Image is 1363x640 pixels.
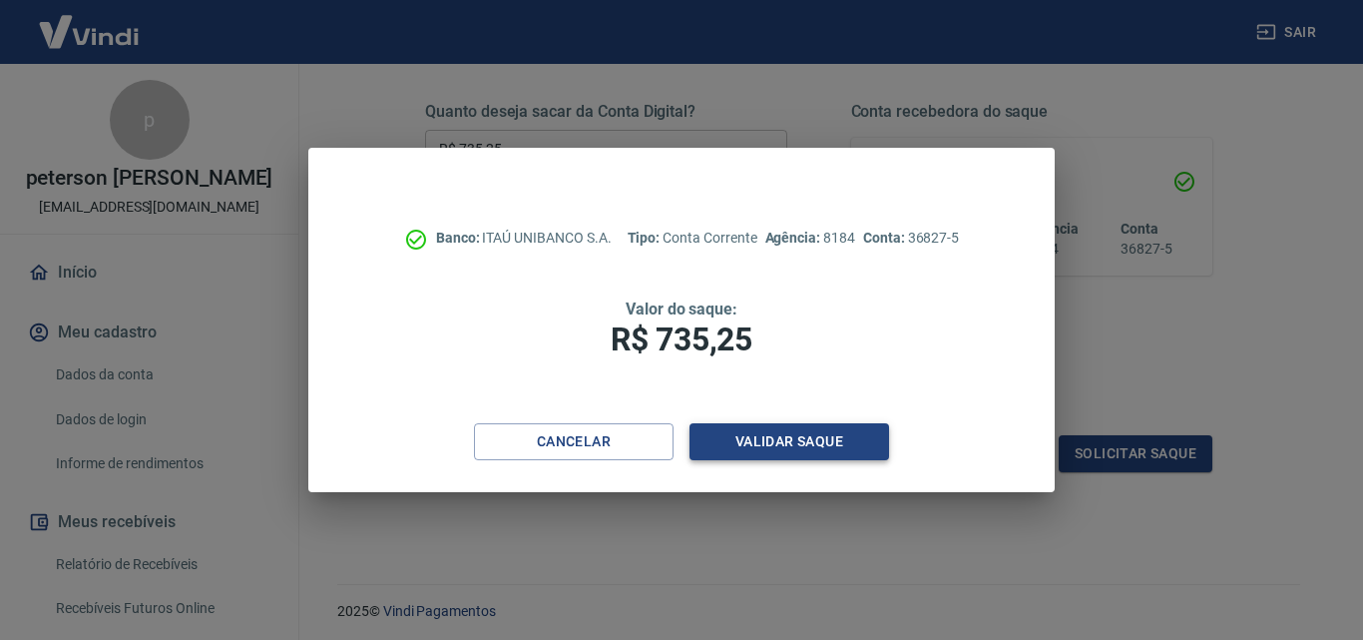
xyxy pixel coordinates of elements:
span: Conta: [863,230,908,246]
span: Tipo: [628,230,664,246]
span: Valor do saque: [626,300,737,319]
span: Banco: [436,230,483,246]
p: 36827-5 [863,228,959,249]
p: 8184 [765,228,855,249]
span: Agência: [765,230,824,246]
p: Conta Corrente [628,228,757,249]
button: Validar saque [689,423,889,460]
button: Cancelar [474,423,674,460]
p: ITAÚ UNIBANCO S.A. [436,228,612,249]
span: R$ 735,25 [611,320,752,358]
